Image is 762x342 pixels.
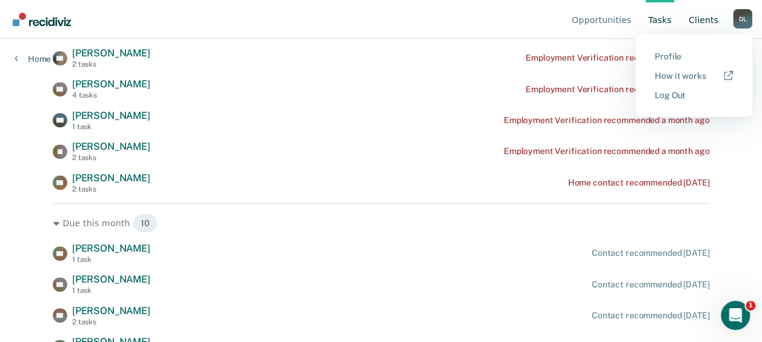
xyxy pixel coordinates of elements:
div: 1 task [72,122,150,131]
span: [PERSON_NAME] [72,172,150,184]
div: Employment Verification recommended a month ago [504,146,709,156]
span: 1 [746,301,755,310]
span: [PERSON_NAME] [72,243,150,254]
a: How it works [655,71,733,81]
div: 1 task [72,286,150,295]
div: 2 tasks [72,185,150,193]
span: 10 [133,213,158,233]
span: [PERSON_NAME] [72,110,150,121]
div: 4 tasks [72,91,150,99]
div: D L [733,9,752,29]
div: Contact recommended [DATE] [592,310,709,321]
img: Recidiviz [13,13,71,26]
div: Contact recommended [DATE] [592,280,709,290]
div: Due this month 10 [53,213,709,233]
a: Log Out [655,90,733,101]
button: Profile dropdown button [733,9,752,29]
div: 1 task [72,255,150,264]
div: Contact recommended [DATE] [592,248,709,258]
div: Profile menu [635,35,752,117]
span: [PERSON_NAME] [72,141,150,152]
div: 2 tasks [72,60,150,69]
span: [PERSON_NAME] [72,305,150,317]
div: Employment Verification recommended [DATE] [526,53,709,63]
div: Employment Verification recommended a month ago [504,115,709,126]
div: Employment Verification recommended [DATE] [526,84,709,95]
div: 2 tasks [72,318,150,326]
div: 2 tasks [72,153,150,162]
a: Home [15,53,51,64]
span: [PERSON_NAME] [72,47,150,59]
div: Home contact recommended [DATE] [567,178,709,188]
span: [PERSON_NAME] [72,273,150,285]
iframe: Intercom live chat [721,301,750,330]
span: [PERSON_NAME] [72,78,150,90]
a: Profile [655,52,733,62]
